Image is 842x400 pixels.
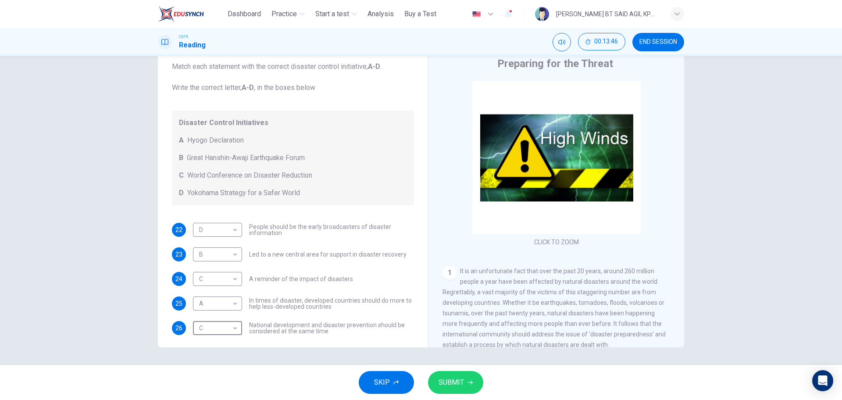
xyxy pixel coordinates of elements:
[404,9,436,19] span: Buy a Test
[179,170,184,181] span: C
[158,5,204,23] img: ELTC logo
[175,276,182,282] span: 24
[442,268,666,348] span: It is an unfortunate fact that over the past 20 years, around 260 million people a year have been...
[193,242,239,267] div: B
[228,9,261,19] span: Dashboard
[179,153,183,163] span: B
[193,218,239,243] div: D
[172,30,414,93] span: Look at the following statements and the list of disaster control initiatives below. Match each s...
[179,135,184,146] span: A
[401,6,440,22] button: Buy a Test
[442,266,457,280] div: 1
[158,5,224,23] a: ELTC logo
[268,6,308,22] button: Practice
[359,371,414,394] button: SKIP
[578,33,625,50] button: 00:13:46
[175,227,182,233] span: 22
[367,9,394,19] span: Analysis
[187,170,312,181] span: World Conference on Disaster Reduction
[249,224,414,236] span: People should be the early broadcasters of disaster information
[497,57,613,71] h4: Preparing for the Threat
[249,322,414,334] span: National development and disaster prevention should be considered at the same time
[187,188,300,198] span: Yokohama Strategy for a Safer World
[271,9,297,19] span: Practice
[175,300,182,307] span: 25
[249,297,414,310] span: In times of disaster, developed countries should do more to help less-developed countries
[578,33,625,51] div: Hide
[439,376,464,389] span: SUBMIT
[249,276,353,282] span: A reminder of the impact of disasters
[639,39,677,46] span: END SESSION
[632,33,684,51] button: END SESSION
[535,7,549,21] img: Profile picture
[556,9,660,19] div: [PERSON_NAME] BT SAID AGIL KPM-Guru
[312,6,360,22] button: Start a test
[364,6,397,22] button: Analysis
[368,62,380,71] b: A-D
[187,153,305,163] span: Great Hanshin-Awaji Earthquake Forum
[179,188,184,198] span: D
[428,371,483,394] button: SUBMIT
[471,11,482,18] img: en
[374,376,390,389] span: SKIP
[193,267,239,292] div: C
[594,38,618,45] span: 00:13:46
[315,9,349,19] span: Start a test
[224,6,264,22] button: Dashboard
[812,370,833,391] div: Open Intercom Messenger
[179,40,206,50] h1: Reading
[193,316,239,341] div: C
[175,325,182,331] span: 26
[179,118,407,128] span: Disaster Control Initiatives
[175,251,182,257] span: 23
[187,135,244,146] span: Hyogo Declaration
[193,291,239,316] div: A
[242,83,254,92] b: A-D
[553,33,571,51] div: Mute
[249,251,407,257] span: Led to a new central area for support in disaster recovery
[179,34,188,40] span: CEFR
